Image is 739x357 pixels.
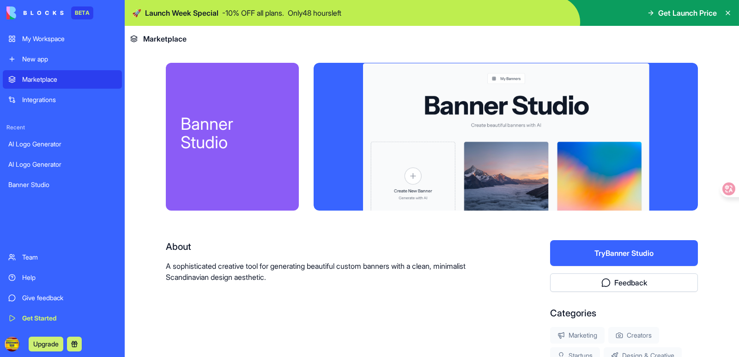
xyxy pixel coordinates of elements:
a: BETA [6,6,93,19]
a: My Workspace [3,30,122,48]
button: TryBanner Studio [550,240,698,266]
p: - 10 % OFF all plans. [222,7,284,18]
a: New app [3,50,122,68]
span: 🚀 [132,7,141,18]
a: Banner Studio [3,175,122,194]
span: Marketplace [143,33,187,44]
a: Integrations [3,91,122,109]
a: Upgrade [29,339,63,348]
a: Team [3,248,122,266]
div: AI Logo Generator [8,160,116,169]
p: A sophisticated creative tool for generating beautiful custom banners with a clean, minimalist Sc... [166,260,491,283]
div: BETA [71,6,93,19]
div: New app [22,54,116,64]
a: Help [3,268,122,287]
a: Marketplace [3,70,122,89]
div: Marketplace [22,75,116,84]
a: AI Logo Generator [3,135,122,153]
div: Banner Studio [8,180,116,189]
div: Give feedback [22,293,116,303]
p: Only 48 hours left [288,7,341,18]
div: AI Logo Generator [8,139,116,149]
img: logo [6,6,64,19]
div: Get Started [22,314,116,323]
div: My Workspace [22,34,116,43]
a: AI Logo Generator [3,155,122,174]
div: Banner Studio [181,115,284,151]
div: Integrations [22,95,116,104]
div: Team [22,253,116,262]
div: About [166,240,491,253]
div: Marketing [550,327,605,344]
span: Launch Week Special [145,7,218,18]
div: Help [22,273,116,282]
img: ACg8ocKoYJm2GTvafISTm-zI5c3xoGDgP8TFd9O8TA1KzDf4P-axJI62=s96-c [5,337,19,351]
a: Give feedback [3,289,122,307]
div: Creators [608,327,659,344]
button: Feedback [550,273,698,292]
a: Get Started [3,309,122,327]
span: Recent [3,124,122,131]
span: Get Launch Price [658,7,717,18]
button: Upgrade [29,337,63,351]
div: Categories [550,307,698,320]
